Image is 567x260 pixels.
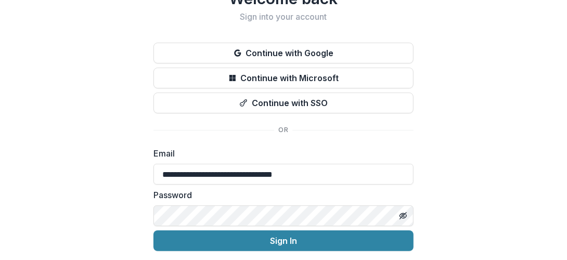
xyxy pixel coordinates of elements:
[153,12,414,22] h2: Sign into your account
[395,207,411,224] button: Toggle password visibility
[153,189,407,201] label: Password
[153,93,414,113] button: Continue with SSO
[153,147,407,160] label: Email
[153,230,414,251] button: Sign In
[153,43,414,63] button: Continue with Google
[153,68,414,88] button: Continue with Microsoft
